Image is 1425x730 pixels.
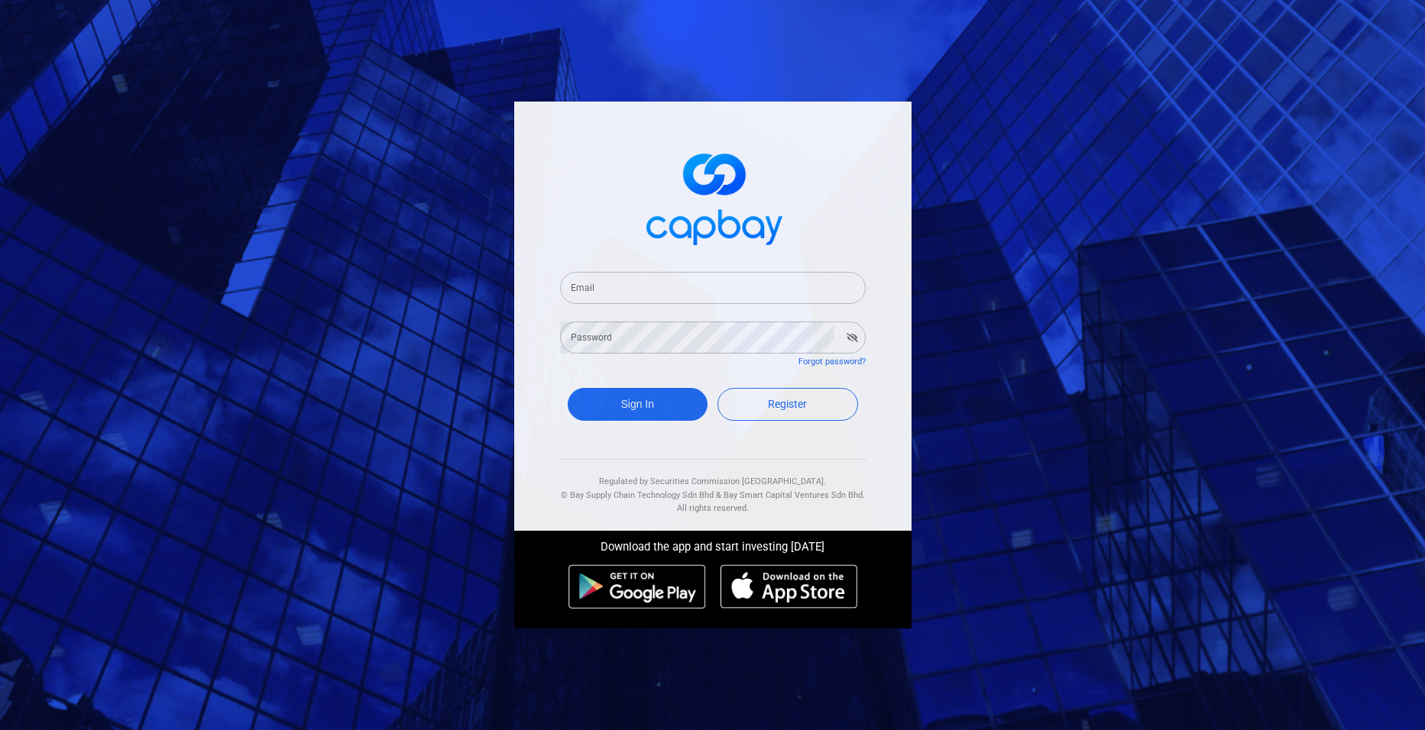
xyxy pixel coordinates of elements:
img: android [568,564,706,609]
span: Register [768,398,807,410]
div: Regulated by Securities Commission [GEOGRAPHIC_DATA]. & All rights reserved. [560,460,866,515]
a: Forgot password? [798,357,866,367]
img: ios [721,564,857,609]
div: Download the app and start investing [DATE] [503,531,923,557]
span: © Bay Supply Chain Technology Sdn Bhd [561,490,714,500]
img: logo [636,140,789,254]
span: Bay Smart Capital Ventures Sdn Bhd. [724,490,865,500]
a: Register [717,388,858,421]
button: Sign In [568,388,708,421]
